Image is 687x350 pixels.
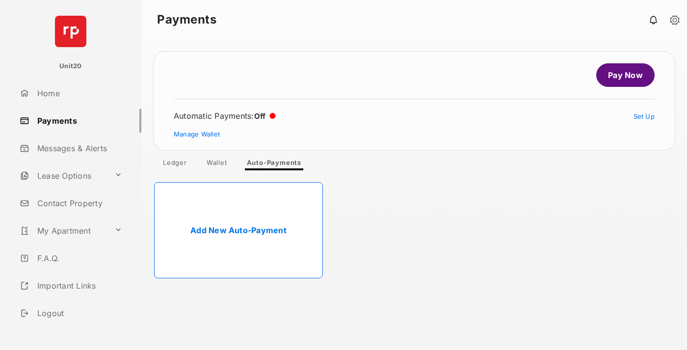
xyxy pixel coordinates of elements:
[157,14,216,26] strong: Payments
[16,219,110,242] a: My Apartment
[16,81,141,105] a: Home
[55,16,86,47] img: svg+xml;base64,PHN2ZyB4bWxucz0iaHR0cDovL3d3dy53My5vcmcvMjAwMC9zdmciIHdpZHRoPSI2NCIgaGVpZ2h0PSI2NC...
[16,274,126,297] a: Important Links
[16,191,141,215] a: Contact Property
[174,130,220,138] a: Manage Wallet
[239,159,309,170] a: Auto-Payments
[154,182,323,278] a: Add New Auto-Payment
[16,246,141,270] a: F.A.Q.
[174,111,276,121] div: Automatic Payments :
[199,159,235,170] a: Wallet
[16,301,141,325] a: Logout
[254,111,266,121] span: Off
[634,112,655,120] a: Set Up
[16,109,141,133] a: Payments
[155,159,195,170] a: Ledger
[59,61,82,71] p: Unit20
[16,164,110,188] a: Lease Options
[16,136,141,160] a: Messages & Alerts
